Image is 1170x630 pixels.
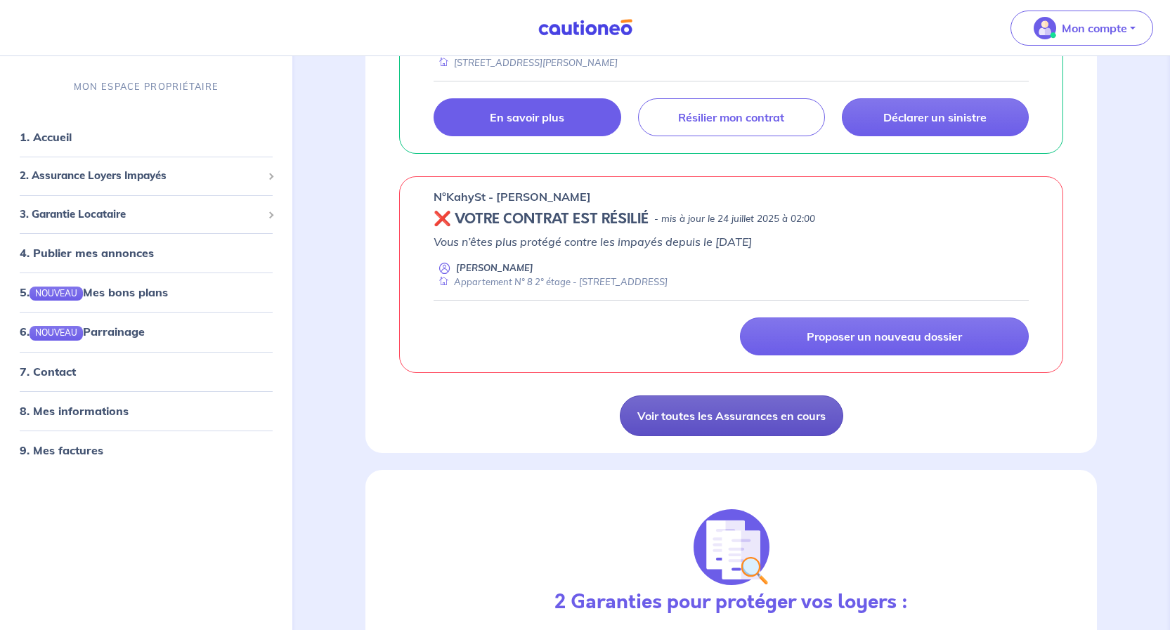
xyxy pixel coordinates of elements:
[20,206,262,222] span: 3. Garantie Locataire
[434,188,591,205] p: n°KahySt - [PERSON_NAME]
[1010,11,1153,46] button: illu_account_valid_menu.svgMon compte
[434,275,668,289] div: Appartement N° 8 2° étage - [STREET_ADDRESS]
[20,246,154,260] a: 4. Publier mes annonces
[434,233,1029,250] p: Vous n’êtes plus protégé contre les impayés depuis le [DATE]
[20,442,103,457] a: 9. Mes factures
[6,357,287,385] div: 7. Contact
[20,285,168,299] a: 5.NOUVEAUMes bons plans
[456,261,533,275] p: [PERSON_NAME]
[6,123,287,151] div: 1. Accueil
[20,324,145,339] a: 6.NOUVEAUParrainage
[807,329,962,343] p: Proposer un nouveau dossier
[434,98,620,136] a: En savoir plus
[6,317,287,346] div: 6.NOUVEAUParrainage
[638,98,825,136] a: Résilier mon contrat
[842,98,1029,136] a: Déclarer un sinistre
[20,168,262,184] span: 2. Assurance Loyers Impayés
[490,110,564,124] p: En savoir plus
[6,278,287,306] div: 5.NOUVEAUMes bons plans
[620,395,843,436] a: Voir toutes les Assurances en cours
[6,162,287,190] div: 2. Assurance Loyers Impayés
[554,591,908,615] h3: 2 Garanties pour protéger vos loyers :
[740,317,1029,355] a: Proposer un nouveau dossier
[6,396,287,424] div: 8. Mes informations
[434,211,1029,228] div: state: REVOKED, Context: NEW,MAYBE-CERTIFICATE,ALONE,RENTER-DOCUMENTS
[678,110,784,124] p: Résilier mon contrat
[6,239,287,267] div: 4. Publier mes annonces
[74,80,219,93] p: MON ESPACE PROPRIÉTAIRE
[434,211,649,228] h5: ❌ VOTRE CONTRAT EST RÉSILIÉ
[20,130,72,144] a: 1. Accueil
[1062,20,1127,37] p: Mon compte
[1034,17,1056,39] img: illu_account_valid_menu.svg
[434,56,618,70] div: [STREET_ADDRESS][PERSON_NAME]
[20,364,76,378] a: 7. Contact
[20,403,129,417] a: 8. Mes informations
[533,19,638,37] img: Cautioneo
[883,110,987,124] p: Déclarer un sinistre
[6,435,287,464] div: 9. Mes factures
[6,200,287,228] div: 3. Garantie Locataire
[654,212,815,226] p: - mis à jour le 24 juillet 2025 à 02:00
[694,509,769,585] img: justif-loupe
